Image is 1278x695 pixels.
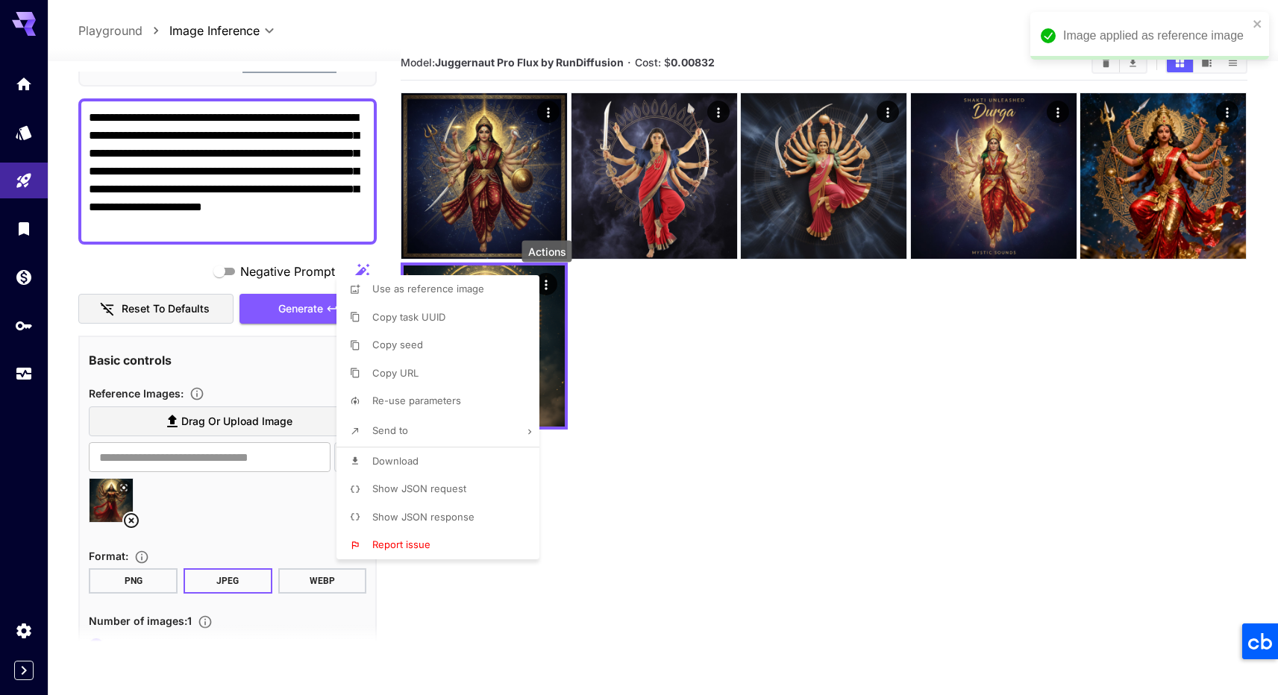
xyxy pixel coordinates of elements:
[372,511,474,523] span: Show JSON response
[372,455,419,467] span: Download
[372,394,461,406] span: Re-use parameters
[1253,18,1263,30] button: close
[372,311,445,323] span: Copy task UUID
[1063,27,1248,45] div: Image applied as reference image
[522,241,572,262] div: Actions
[372,367,419,379] span: Copy URL
[372,283,484,295] span: Use as reference image
[372,339,423,350] span: Copy seed
[372,482,466,494] span: Show JSON request
[372,538,430,550] span: Report issue
[372,424,408,436] span: Send to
